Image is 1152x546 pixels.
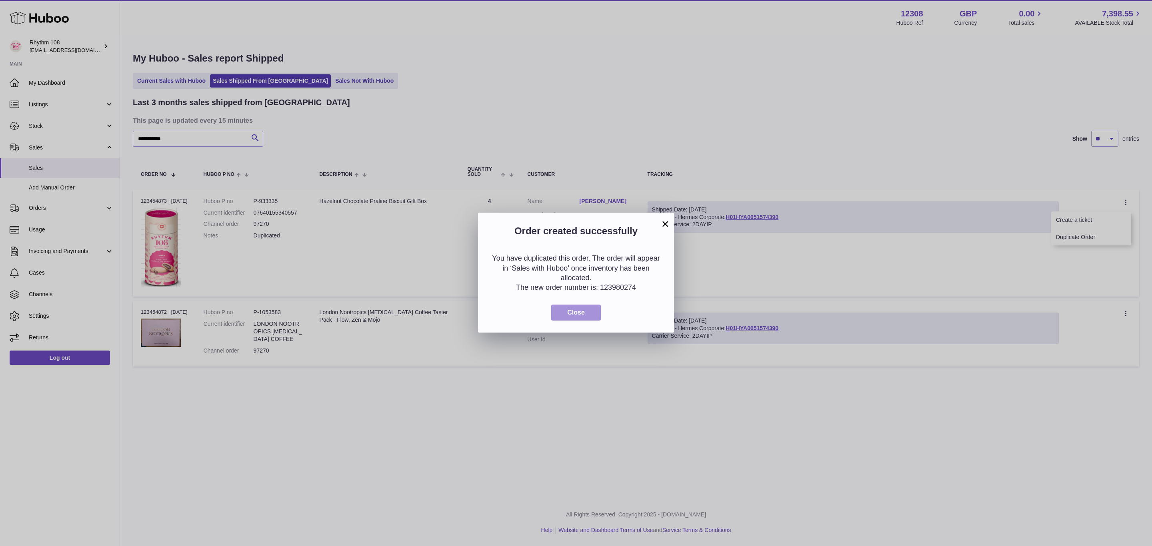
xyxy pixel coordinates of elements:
p: You have duplicated this order. The order will appear in ‘Sales with Huboo’ once inventory has be... [490,253,662,283]
button: × [660,219,670,229]
span: Close [567,309,585,316]
h2: Order created successfully [490,225,662,241]
p: The new order number is: 123980274 [490,283,662,292]
button: Close [551,305,601,321]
